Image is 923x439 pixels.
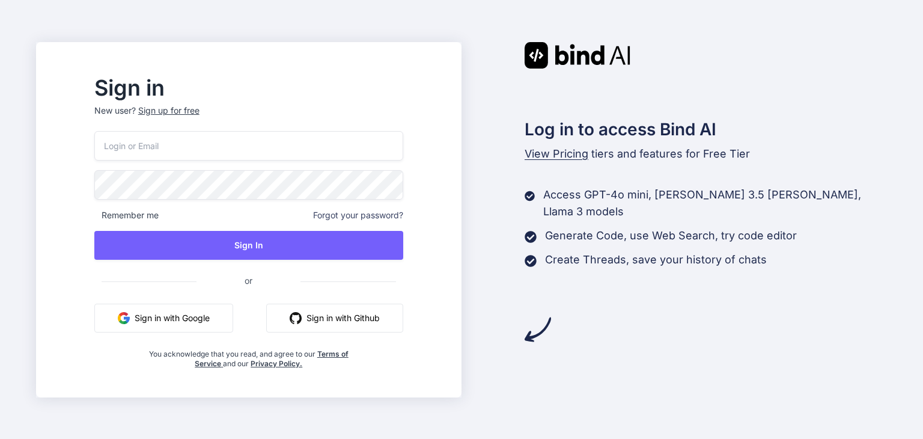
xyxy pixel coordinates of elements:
p: Create Threads, save your history of chats [545,251,767,268]
button: Sign in with Github [266,304,403,333]
span: Forgot your password? [313,209,403,221]
img: Bind AI logo [525,42,630,69]
span: Remember me [94,209,159,221]
a: Terms of Service [195,349,349,368]
div: You acknowledge that you read, and agree to our and our [145,342,352,369]
img: arrow [525,316,551,343]
div: Sign up for free [138,105,200,117]
span: View Pricing [525,147,588,160]
button: Sign in with Google [94,304,233,333]
img: google [118,312,130,324]
img: github [290,312,302,324]
p: Access GPT-4o mini, [PERSON_NAME] 3.5 [PERSON_NAME], Llama 3 models [543,186,887,220]
button: Sign In [94,231,403,260]
p: Generate Code, use Web Search, try code editor [545,227,797,244]
h2: Log in to access Bind AI [525,117,888,142]
p: tiers and features for Free Tier [525,146,888,162]
a: Privacy Policy. [251,359,302,368]
input: Login or Email [94,131,403,161]
span: or [196,266,300,295]
p: New user? [94,105,403,131]
h2: Sign in [94,78,403,97]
